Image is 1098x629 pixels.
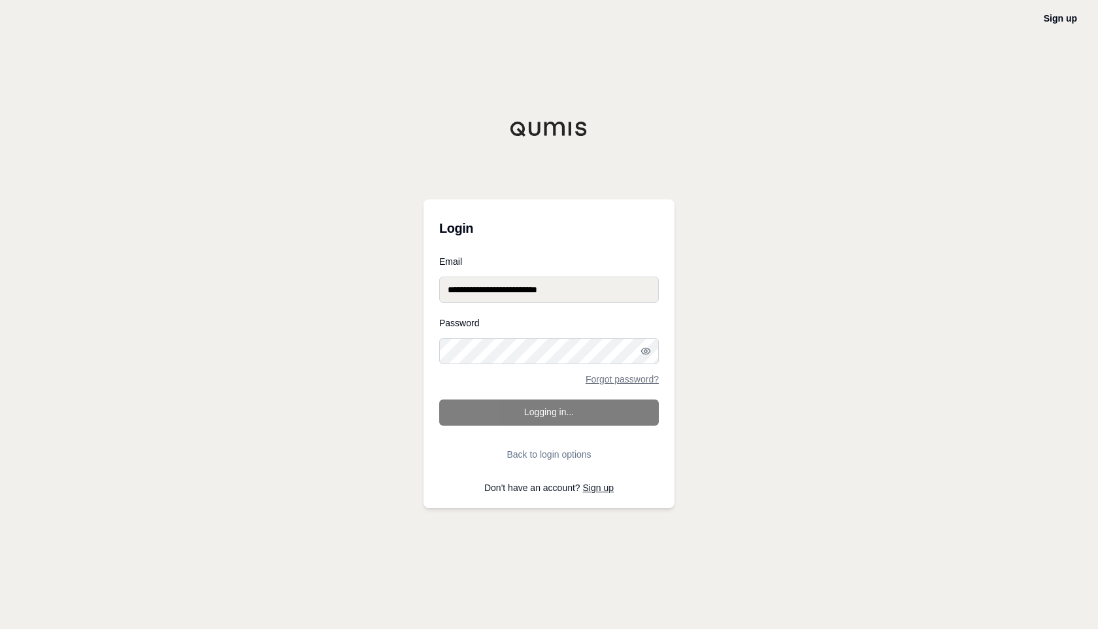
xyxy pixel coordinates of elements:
p: Don't have an account? [439,483,659,492]
button: Back to login options [439,441,659,467]
a: Sign up [583,483,614,493]
a: Sign up [1044,13,1077,24]
label: Password [439,318,659,328]
img: Qumis [510,121,588,137]
h3: Login [439,215,659,241]
a: Forgot password? [586,375,659,384]
label: Email [439,257,659,266]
